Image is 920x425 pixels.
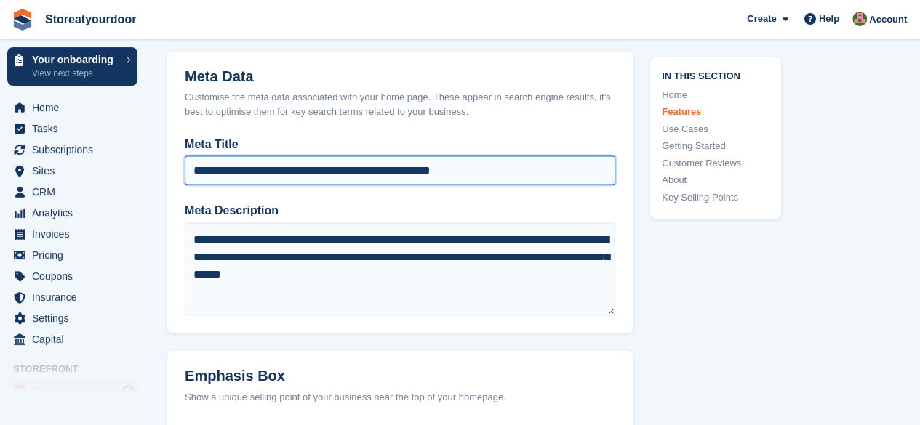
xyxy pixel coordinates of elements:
[185,90,615,118] div: Customise the meta data associated with your home page. These appear in search engine results, it...
[7,329,137,349] a: menu
[7,161,137,181] a: menu
[32,139,119,160] span: Subscriptions
[32,203,119,223] span: Analytics
[7,118,137,139] a: menu
[32,97,119,118] span: Home
[185,368,615,384] h2: Emphasis Box
[32,380,119,400] span: Online Store
[32,161,119,181] span: Sites
[7,182,137,202] a: menu
[7,245,137,265] a: menu
[662,173,769,187] a: About
[185,202,615,219] label: Meta Description
[662,122,769,137] a: Use Cases
[662,139,769,153] a: Getting Started
[7,287,137,307] a: menu
[185,389,615,404] div: Show a unique selling point of your business near the top of your homepage.
[32,287,119,307] span: Insurance
[7,97,137,118] a: menu
[852,12,867,26] img: David Griffith-Owen
[869,12,907,27] span: Account
[7,380,137,400] a: menu
[12,9,33,31] img: stora-icon-8386f47178a22dfd0bd8f6a31ec36ba5ce8667c1dd55bd0f319d3a0aa187defe.svg
[185,68,615,85] h2: Meta Data
[662,190,769,205] a: Key Selling Points
[32,266,119,286] span: Coupons
[819,12,839,26] span: Help
[32,67,119,80] p: View next steps
[32,182,119,202] span: CRM
[120,381,137,399] a: Preview store
[662,68,769,82] span: In this section
[7,139,137,160] a: menu
[185,136,615,153] label: Meta Title
[747,12,776,26] span: Create
[662,156,769,171] a: Customer Reviews
[32,329,119,349] span: Capital
[39,7,142,31] a: Storeatyourdoor
[7,47,137,86] a: Your onboarding View next steps
[32,308,119,328] span: Settings
[662,105,769,119] a: Features
[32,118,119,139] span: Tasks
[13,362,145,376] span: Storefront
[32,245,119,265] span: Pricing
[7,266,137,286] a: menu
[7,203,137,223] a: menu
[662,88,769,102] a: Home
[7,224,137,244] a: menu
[7,308,137,328] a: menu
[32,54,119,65] p: Your onboarding
[32,224,119,244] span: Invoices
